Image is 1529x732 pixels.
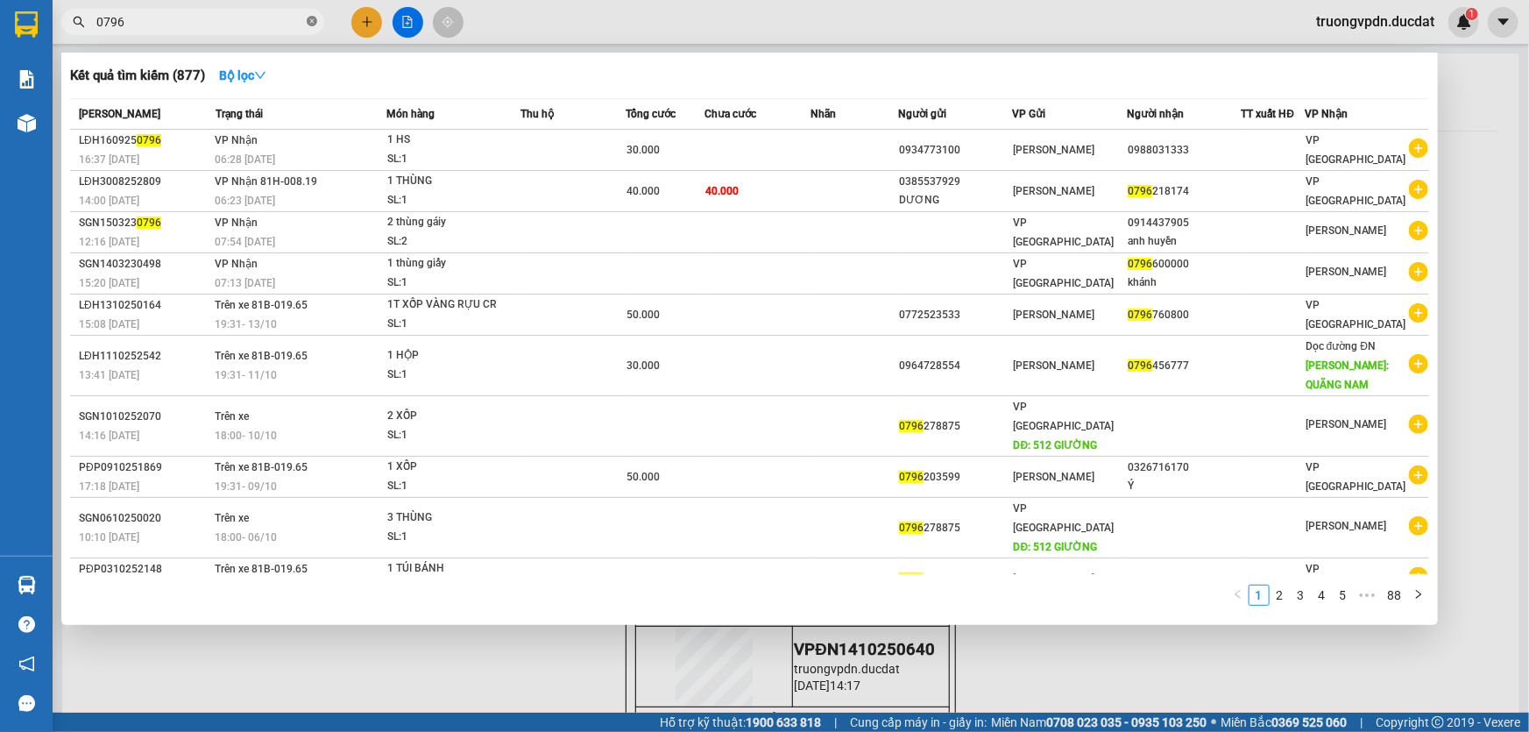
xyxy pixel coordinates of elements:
[79,131,210,150] div: LĐH160925
[520,108,554,120] span: Thu hộ
[1382,585,1408,606] li: 88
[11,58,64,75] strong: Sài Gòn:
[1306,224,1387,237] span: [PERSON_NAME]
[626,144,660,156] span: 30.000
[70,67,205,85] h3: Kết quả tìm kiếm ( 877 )
[79,195,139,207] span: 14:00 [DATE]
[899,417,1011,436] div: 278875
[73,16,85,28] span: search
[626,572,660,585] span: 30.000
[626,309,660,321] span: 50.000
[216,430,278,442] span: 18:00 - 10/10
[69,17,239,41] span: ĐỨC ĐẠT GIA LAI
[79,108,160,120] span: [PERSON_NAME]
[899,357,1011,375] div: 0964728554
[1409,354,1428,373] span: plus-circle
[1408,585,1429,606] li: Next Page
[387,172,519,191] div: 1 THÙNG
[79,480,139,493] span: 17:18 [DATE]
[1306,340,1376,352] span: Dọc đường ĐN
[1128,185,1152,197] span: 0796
[387,477,519,496] div: SL: 1
[1228,585,1249,606] li: Previous Page
[18,695,35,712] span: message
[387,426,519,445] div: SL: 1
[1334,586,1353,605] a: 5
[1233,589,1243,600] span: left
[1312,585,1333,606] li: 4
[18,616,35,633] span: question-circle
[1014,185,1095,197] span: [PERSON_NAME]
[79,347,210,366] div: LĐH1110252542
[1128,214,1240,232] div: 0914437905
[1409,415,1428,434] span: plus-circle
[1128,182,1240,201] div: 218174
[1306,266,1387,278] span: [PERSON_NAME]
[216,531,278,544] span: 18:00 - 06/10
[216,153,276,166] span: 06:28 [DATE]
[626,359,660,372] span: 30.000
[1128,357,1240,375] div: 456777
[899,519,1011,537] div: 278875
[1242,108,1295,120] span: TT xuất HĐ
[1014,401,1115,432] span: VP [GEOGRAPHIC_DATA]
[137,217,161,229] span: 0796
[79,255,210,274] div: SGN1403230498
[216,512,250,524] span: Trên xe
[1409,221,1428,240] span: plus-circle
[1249,585,1270,606] li: 1
[387,346,519,366] div: 1 HỘP
[1128,232,1240,251] div: anh huyền
[205,61,280,89] button: Bộ lọcdown
[18,576,36,594] img: warehouse-icon
[1014,471,1095,483] span: [PERSON_NAME]
[899,522,924,534] span: 0796
[1128,141,1240,160] div: 0988031333
[898,108,946,120] span: Người gửi
[387,458,519,477] div: 1 XỐP
[705,108,757,120] span: Chưa cước
[387,528,519,547] div: SL: 1
[1128,477,1240,495] div: Ý
[387,213,519,232] div: 2 thùng gáiy
[1128,570,1240,588] div: 0987760407
[216,563,308,575] span: Trên xe 81B-019.65
[1408,585,1429,606] button: right
[216,175,318,188] span: VP Nhận 81H-008.19
[899,141,1011,160] div: 0934773100
[137,134,161,146] span: 0796
[79,153,139,166] span: 16:37 [DATE]
[1292,586,1311,605] a: 3
[1014,541,1098,553] span: DĐ: 512 GIƯỜNG
[1228,585,1249,606] button: left
[1128,458,1240,477] div: 0326716170
[79,214,210,232] div: SGN150323
[216,480,278,493] span: 19:31 - 09/10
[79,430,139,442] span: 14:16 [DATE]
[1333,585,1354,606] li: 5
[387,508,519,528] div: 3 THÙNG
[1128,274,1240,292] div: khánh
[216,299,308,311] span: Trên xe 81B-019.65
[706,185,740,197] span: 40.000
[1306,418,1387,430] span: [PERSON_NAME]
[1270,585,1291,606] li: 2
[11,77,97,94] strong: 0901 936 968
[1014,572,1095,585] span: [PERSON_NAME]
[216,217,258,229] span: VP Nhận
[79,531,139,544] span: 10:10 [DATE]
[216,236,276,248] span: 07:54 [DATE]
[156,85,242,102] strong: 0901 933 179
[1409,465,1428,485] span: plus-circle
[1305,108,1348,120] span: VP Nhận
[79,173,210,191] div: LĐH3008252809
[1014,144,1095,156] span: [PERSON_NAME]
[307,14,317,31] span: close-circle
[79,277,139,289] span: 15:20 [DATE]
[1409,139,1428,158] span: plus-circle
[156,49,265,66] strong: [PERSON_NAME]:
[1306,563,1406,594] span: VP [GEOGRAPHIC_DATA]
[1383,586,1407,605] a: 88
[219,68,266,82] strong: Bộ lọc
[254,69,266,82] span: down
